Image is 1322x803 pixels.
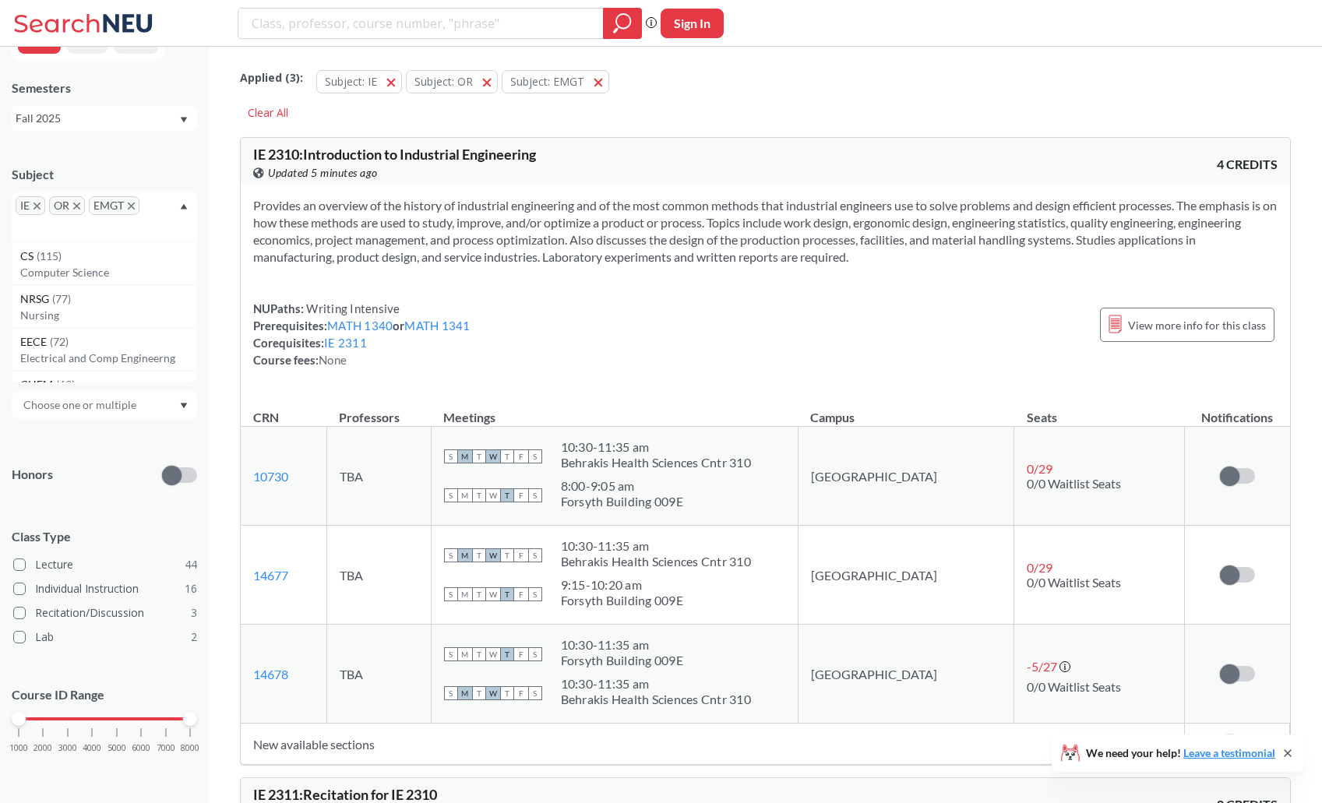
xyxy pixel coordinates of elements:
span: IE 2311 : Recitation for IE 2310 [253,786,437,803]
span: EMGTX to remove pill [89,196,139,215]
span: T [500,548,514,562]
svg: X to remove pill [73,203,80,210]
label: Recitation/Discussion [13,603,197,623]
th: Campus [798,393,1014,427]
span: 0/0 Waitlist Seats [1027,476,1121,491]
p: Nursing [20,308,196,323]
span: S [444,686,458,700]
th: Seats [1014,393,1185,427]
span: ( 115 ) [37,249,62,262]
span: 0/0 Waitlist Seats [1027,575,1121,590]
td: TBA [326,526,431,625]
p: Electrical and Comp Engineerng [20,350,196,366]
span: T [500,647,514,661]
section: Provides an overview of the history of industrial engineering and of the most common methods that... [253,197,1278,266]
span: S [528,686,542,700]
span: 4000 [83,744,101,752]
span: Subject: IE [325,74,377,89]
span: S [528,587,542,601]
span: M [458,548,472,562]
span: CS [20,248,37,265]
span: F [514,548,528,562]
div: Forsyth Building 009E [561,593,683,608]
span: NRSG [20,291,52,308]
div: Behrakis Health Sciences Cntr 310 [561,692,751,707]
span: W [486,449,500,463]
span: T [472,548,486,562]
span: 8000 [181,744,199,752]
a: IE 2311 [324,336,367,350]
div: 10:30 - 11:35 am [561,439,751,455]
div: Semesters [12,79,197,97]
div: Forsyth Building 009E [561,653,683,668]
span: M [458,686,472,700]
td: [GEOGRAPHIC_DATA] [798,526,1014,625]
span: 4 CREDITS [1217,156,1278,173]
span: 0 / 29 [1027,461,1052,476]
div: Fall 2025Dropdown arrow [12,106,197,131]
td: [GEOGRAPHIC_DATA] [798,625,1014,724]
span: T [500,488,514,502]
input: Choose one or multiple [16,396,146,414]
span: T [500,449,514,463]
span: ( 69 ) [56,378,75,391]
th: Notifications [1185,393,1290,427]
span: None [319,353,347,367]
input: Class, professor, course number, "phrase" [250,10,592,37]
p: Course ID Range [12,686,197,704]
span: F [514,587,528,601]
span: 0 / 29 [1027,560,1052,575]
svg: X to remove pill [33,203,41,210]
a: 10730 [253,469,288,484]
span: T [472,488,486,502]
span: W [486,647,500,661]
div: NUPaths: Prerequisites: or Corequisites: Course fees: [253,300,471,368]
span: M [458,449,472,463]
div: Fall 2025 [16,110,178,127]
span: CHEM [20,376,56,393]
span: 3 [191,604,197,622]
span: F [514,488,528,502]
td: New available sections [241,724,1185,765]
span: Class Type [12,528,197,545]
span: ( 72 ) [50,335,69,348]
span: T [472,449,486,463]
span: W [486,686,500,700]
span: F [514,686,528,700]
a: Leave a testimonial [1183,746,1275,759]
span: IEX to remove pill [16,196,45,215]
button: Subject: EMGT [502,70,609,93]
span: S [528,548,542,562]
span: 0/0 Waitlist Seats [1027,679,1121,694]
div: 10:30 - 11:35 am [561,538,751,554]
button: Sign In [661,9,724,38]
span: S [444,587,458,601]
span: F [514,647,528,661]
span: T [472,587,486,601]
span: 6000 [132,744,150,752]
span: Subject: EMGT [510,74,584,89]
span: 2 [191,629,197,646]
div: Dropdown arrow [12,392,197,418]
span: T [472,647,486,661]
span: We need your help! [1086,748,1275,759]
div: Subject [12,166,197,183]
span: Subject: OR [414,74,473,89]
span: IE 2310 : Introduction to Industrial Engineering [253,146,536,163]
div: 10:30 - 11:35 am [561,676,751,692]
div: CRN [253,409,279,426]
span: S [528,647,542,661]
th: Meetings [431,393,798,427]
a: MATH 1341 [404,319,470,333]
svg: X to remove pill [128,203,135,210]
div: 9:15 - 10:20 am [561,577,683,593]
button: Subject: OR [406,70,498,93]
span: F [514,449,528,463]
span: View more info for this class [1128,315,1266,335]
span: 2000 [33,744,52,752]
span: S [444,449,458,463]
label: Lecture [13,555,197,575]
div: Clear All [240,101,296,125]
div: 8:00 - 9:05 am [561,478,683,494]
svg: Dropdown arrow [180,117,188,123]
